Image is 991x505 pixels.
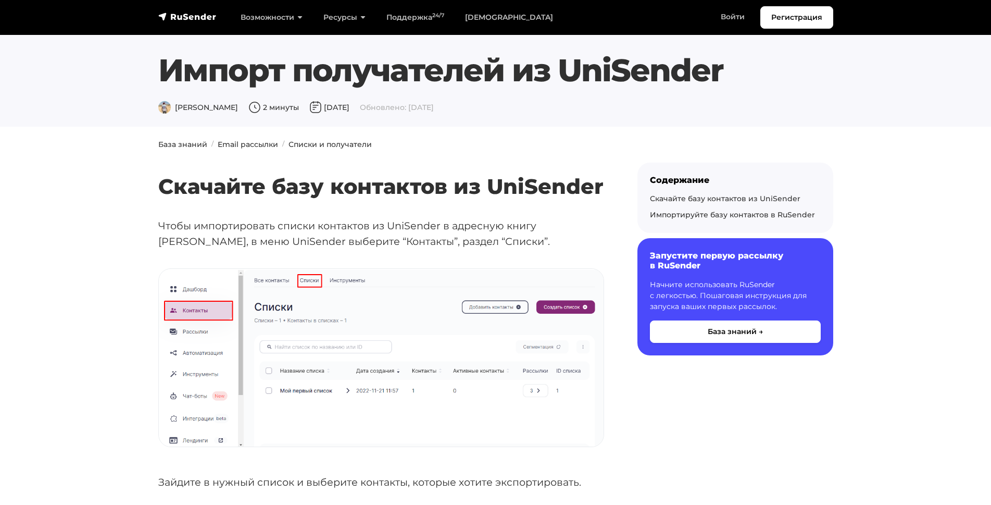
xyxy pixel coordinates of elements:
h2: Скачайте базу контактов из UniSender [158,143,604,199]
h6: Запустите первую рассылку в RuSender [650,251,821,270]
a: Запустите первую рассылку в RuSender Начните использовать RuSender с легкостью. Пошаговая инструк... [637,238,833,355]
span: [DATE] [309,103,349,112]
div: Содержание [650,175,821,185]
p: Зайдите в нужный список и выберите контакты, которые хотите экспортировать. [158,474,604,490]
img: Дата публикации [309,101,322,114]
a: Поддержка24/7 [376,7,455,28]
img: Время чтения [248,101,261,114]
span: [PERSON_NAME] [158,103,238,112]
span: 2 минуты [248,103,299,112]
h1: Импорт получателей из UniSender [158,52,833,89]
a: Возможности [230,7,313,28]
a: Скачайте базу контактов из UniSender [650,194,800,203]
p: Чтобы импортировать списки контактов из UniSender в адресную книгу [PERSON_NAME], в меню UniSende... [158,218,604,250]
a: Импортируйте базу контактов в RuSender [650,210,815,219]
a: База знаний [158,140,207,149]
nav: breadcrumb [152,139,839,150]
p: Начните использовать RuSender с легкостью. Пошаговая инструкция для запуска ваших первых рассылок. [650,279,821,312]
a: Списки и получатели [288,140,372,149]
img: RuSender [158,11,217,22]
a: [DEMOGRAPHIC_DATA] [455,7,563,28]
span: Обновлено: [DATE] [360,103,434,112]
button: База знаний → [650,321,821,343]
a: Войти [710,6,755,28]
a: Email рассылки [218,140,278,149]
a: Ресурсы [313,7,376,28]
sup: 24/7 [432,12,444,19]
a: Регистрация [760,6,833,29]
